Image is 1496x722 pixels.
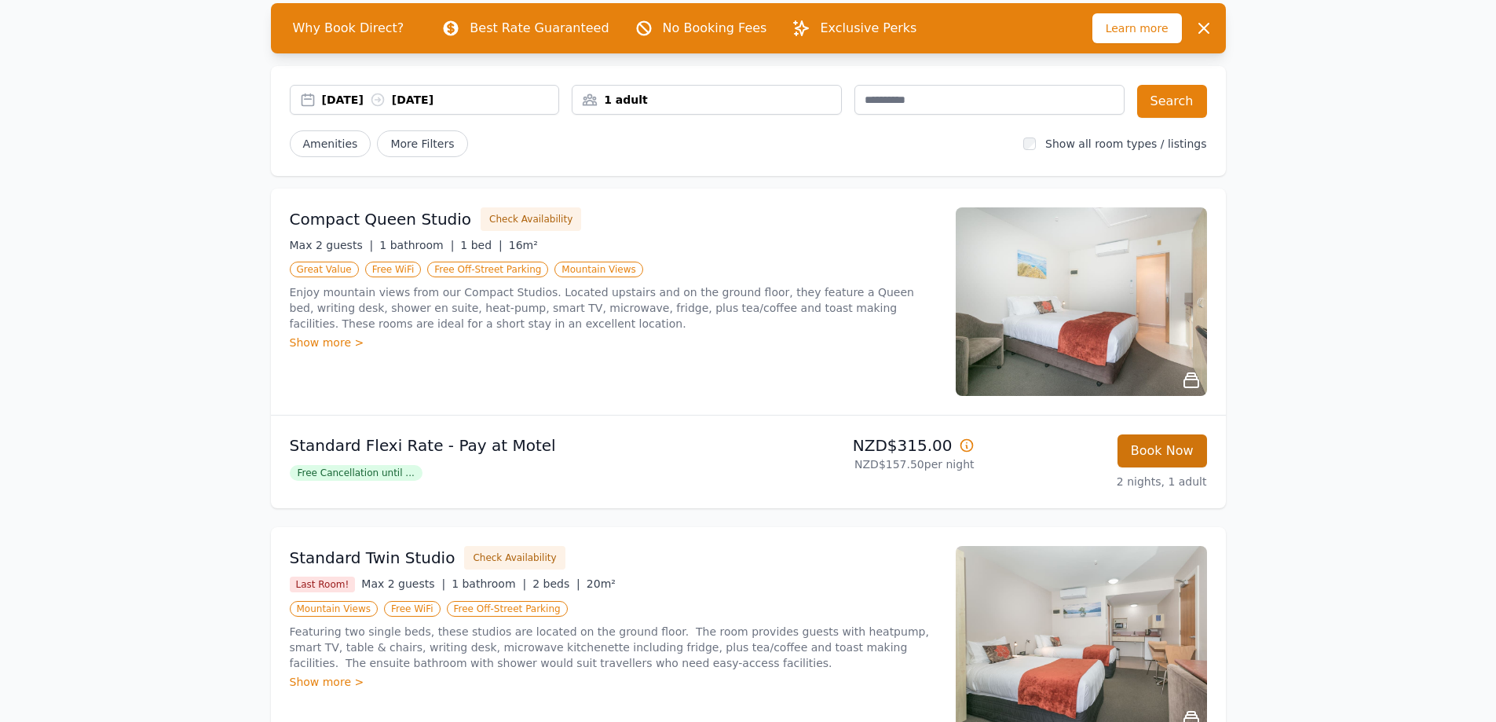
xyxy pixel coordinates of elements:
p: No Booking Fees [663,19,767,38]
span: Free Cancellation until ... [290,465,422,481]
span: Free Off-Street Parking [447,601,568,617]
button: Check Availability [464,546,565,570]
span: Free WiFi [365,262,422,277]
span: 16m² [509,239,538,251]
span: Max 2 guests | [290,239,374,251]
p: 2 nights, 1 adult [987,474,1207,489]
button: Book Now [1117,434,1207,467]
p: Enjoy mountain views from our Compact Studios. Located upstairs and on the ground floor, they fea... [290,284,937,332]
p: NZD$315.00 [755,434,975,456]
span: Max 2 guests | [361,577,445,590]
p: Best Rate Guaranteed [470,19,609,38]
span: 20m² [587,577,616,590]
span: Mountain Views [554,262,642,277]
span: More Filters [377,130,467,157]
span: 1 bed | [460,239,502,251]
div: 1 adult [572,92,841,108]
p: Featuring two single beds, these studios are located on the ground floor. The room provides guest... [290,624,937,671]
span: 2 beds | [532,577,580,590]
span: Learn more [1092,13,1182,43]
span: 1 bathroom | [379,239,454,251]
div: Show more > [290,335,937,350]
div: [DATE] [DATE] [322,92,559,108]
button: Check Availability [481,207,581,231]
p: NZD$157.50 per night [755,456,975,472]
label: Show all room types / listings [1045,137,1206,150]
span: Last Room! [290,577,356,592]
div: Show more > [290,674,937,690]
h3: Standard Twin Studio [290,547,455,569]
span: Why Book Direct? [280,13,417,44]
p: Standard Flexi Rate - Pay at Motel [290,434,742,456]
span: Free Off-Street Parking [427,262,548,277]
button: Search [1137,85,1207,118]
span: Free WiFi [384,601,441,617]
h3: Compact Queen Studio [290,208,472,230]
span: 1 bathroom | [452,577,526,590]
span: Mountain Views [290,601,378,617]
p: Exclusive Perks [820,19,916,38]
span: Great Value [290,262,359,277]
button: Amenities [290,130,371,157]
